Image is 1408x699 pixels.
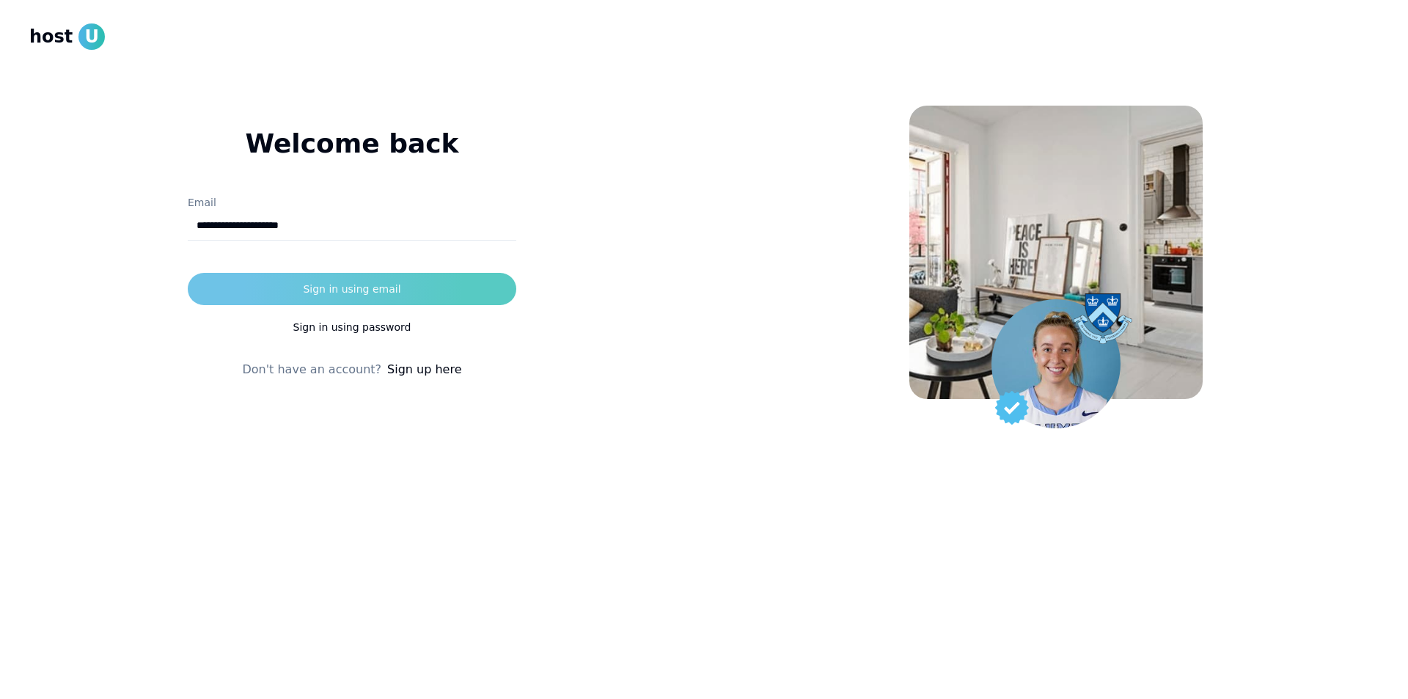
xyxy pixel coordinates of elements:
[242,361,381,378] span: Don't have an account?
[991,299,1121,428] img: Student
[29,25,73,48] span: host
[303,282,400,296] div: Sign in using email
[188,129,516,158] h1: Welcome back
[188,311,516,343] button: Sign in using password
[387,361,461,378] a: Sign up here
[909,106,1203,399] img: House Background
[78,23,105,50] span: U
[188,197,216,208] label: Email
[29,23,105,50] a: hostU
[1074,293,1132,344] img: Columbia university
[188,273,516,305] button: Sign in using email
